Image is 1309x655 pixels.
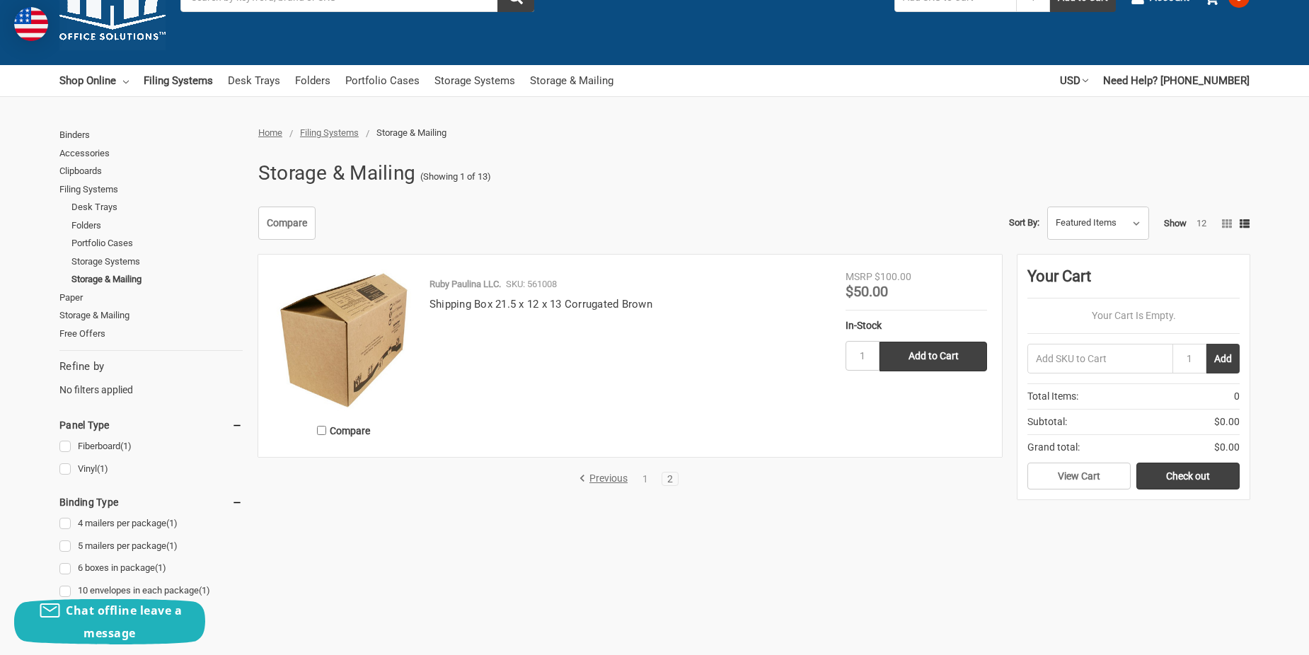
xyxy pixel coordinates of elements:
span: (1) [120,441,132,451]
a: 5 mailers per package [59,537,243,556]
span: Subtotal: [1027,415,1067,429]
p: SKU: 561008 [506,277,557,291]
a: 1 [638,474,653,484]
a: Storage Systems [71,253,243,271]
a: Previous [579,473,633,485]
a: Accessories [59,144,243,163]
span: 0 [1234,389,1240,404]
a: Desk Trays [228,65,280,96]
img: Shipping Box 21.5 x 12 x 13 Corrugated Brown [273,269,415,411]
span: (1) [155,562,166,573]
span: $50.00 [846,283,888,300]
a: 4 mailers per package [59,514,243,533]
span: $100.00 [875,271,911,282]
a: 2 [662,474,678,484]
a: 12 [1196,218,1206,228]
h1: Storage & Mailing [258,155,415,192]
h5: Panel Type [59,417,243,434]
a: 6 boxes in package [59,559,243,578]
a: Clipboards [59,162,243,180]
a: Vinyl [59,460,243,479]
div: No filters applied [59,359,243,397]
a: Portfolio Cases [345,65,420,96]
a: Paper [59,289,243,307]
span: $0.00 [1214,415,1240,429]
span: Storage & Mailing [376,127,446,138]
a: 10 envelopes in each package [59,581,243,601]
h5: Binding Type [59,494,243,511]
span: Grand total: [1027,440,1080,455]
h5: Refine by [59,359,243,375]
a: Storage & Mailing [71,270,243,289]
a: Filing Systems [300,127,359,138]
a: Storage & Mailing [59,306,243,325]
span: (1) [199,585,210,596]
a: Storage & Mailing [530,65,613,96]
a: Folders [295,65,330,96]
input: Add SKU to Cart [1027,344,1172,373]
a: Filing Systems [144,65,213,96]
p: Ruby Paulina LLC. [429,277,501,291]
a: View Cart [1027,463,1131,489]
button: Chat offline leave a message [14,599,205,644]
span: (Showing 1 of 13) [420,170,491,184]
a: Shipping Box 21.5 x 12 x 13 Corrugated Brown [429,298,652,311]
a: Fiberboard [59,437,243,456]
iframe: Google Customer Reviews [1192,617,1309,655]
a: USD [1060,65,1088,96]
span: (1) [166,518,178,528]
a: Storage Systems [434,65,515,96]
div: Your Cart [1027,265,1240,298]
span: (1) [97,463,108,474]
a: Home [258,127,282,138]
input: Compare [317,426,326,435]
a: Desk Trays [71,198,243,216]
a: Free Offers [59,325,243,343]
span: $0.00 [1214,440,1240,455]
span: Chat offline leave a message [66,603,182,641]
a: Shop Online [59,65,129,96]
span: Total Items: [1027,389,1078,404]
label: Sort By: [1009,212,1039,233]
button: Add [1206,344,1240,373]
label: Compare [273,419,415,442]
a: Portfolio Cases [71,234,243,253]
input: Add to Cart [880,342,987,371]
a: Need Help? [PHONE_NUMBER] [1103,65,1250,96]
span: Show [1164,218,1187,228]
div: MSRP [846,269,872,284]
p: Your Cart Is Empty. [1027,308,1240,323]
div: In-Stock [846,318,987,333]
a: Folders [71,216,243,235]
a: Binders [59,126,243,144]
a: Check out [1136,463,1240,489]
span: (1) [166,540,178,551]
img: duty and tax information for United States [14,7,48,41]
a: Compare [258,207,316,240]
a: Filing Systems [59,180,243,199]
